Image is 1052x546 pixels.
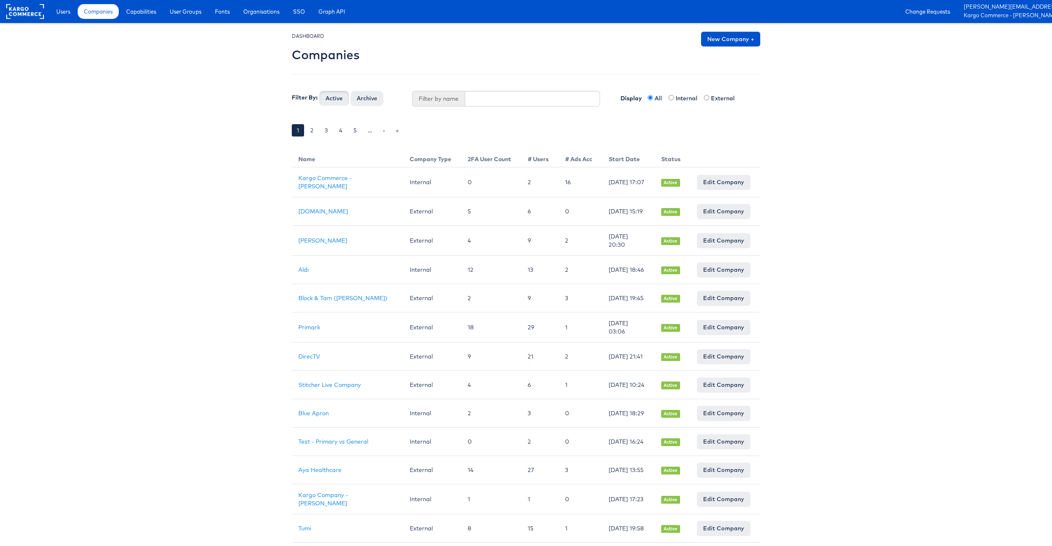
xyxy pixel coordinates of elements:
td: [DATE] 03:06 [602,312,655,342]
span: Active [661,266,680,274]
a: DirecTV [298,353,320,360]
a: 3 [320,124,333,136]
a: Graph API [312,4,351,19]
th: # Users [521,148,558,167]
td: 29 [521,312,558,342]
a: Edit Company [697,320,750,335]
a: Companies [78,4,119,19]
td: 16 [558,167,602,197]
td: 1 [461,484,521,514]
a: Edit Company [697,291,750,305]
a: 5 [348,124,362,136]
a: 1 [292,124,304,136]
td: 0 [558,197,602,226]
td: 0 [558,399,602,428]
th: 2FA User Count [461,148,521,167]
td: 14 [461,456,521,484]
a: Edit Company [697,434,750,449]
td: 2 [558,256,602,284]
span: Active [661,410,680,418]
a: Capabilities [120,4,162,19]
a: 2 [305,124,318,136]
span: Users [56,7,70,16]
a: Edit Company [697,349,750,364]
td: [DATE] 20:30 [602,226,655,256]
a: » [391,124,404,136]
a: › [378,124,390,136]
a: SSO [287,4,311,19]
td: 1 [558,371,602,399]
a: [PERSON_NAME] [298,237,347,244]
td: [DATE] 15:19 [602,197,655,226]
td: Internal [403,256,461,284]
td: [DATE] 18:46 [602,256,655,284]
td: 2 [461,399,521,428]
td: [DATE] 19:58 [602,514,655,543]
a: Edit Company [697,406,750,421]
span: Active [661,353,680,361]
td: 13 [521,256,558,284]
span: Active [661,237,680,245]
a: 4 [334,124,347,136]
td: 15 [521,514,558,543]
td: 3 [521,399,558,428]
td: External [403,371,461,399]
a: Fonts [209,4,236,19]
td: [DATE] 16:24 [602,428,655,456]
th: Start Date [602,148,655,167]
a: Organisations [237,4,286,19]
a: Primark [298,324,320,331]
td: 1 [521,484,558,514]
td: 1 [558,312,602,342]
td: 21 [521,342,558,371]
a: [PERSON_NAME][EMAIL_ADDRESS][PERSON_NAME][DOMAIN_NAME] [964,3,1046,12]
span: Active [661,467,680,474]
a: Blue Apron [298,409,329,417]
a: Test - Primary vs General [298,438,368,445]
span: Fonts [215,7,230,16]
td: 4 [461,371,521,399]
td: 9 [521,226,558,256]
span: Active [661,496,680,504]
td: 4 [461,226,521,256]
a: Edit Company [697,492,750,507]
h2: Companies [292,48,360,62]
th: Status [655,148,690,167]
span: Graph API [318,7,345,16]
a: Edit Company [697,175,750,190]
td: 2 [558,342,602,371]
td: 5 [461,197,521,226]
td: External [403,284,461,312]
td: 0 [461,428,521,456]
a: Edit Company [697,204,750,219]
td: 0 [461,167,521,197]
a: New Company + [701,32,760,46]
th: # Ads Acc [558,148,602,167]
span: Companies [84,7,113,16]
span: Active [661,525,680,533]
span: Active [661,324,680,332]
a: Edit Company [697,233,750,248]
a: … [363,124,377,136]
td: Internal [403,484,461,514]
small: DASHBOARD [292,33,324,39]
td: External [403,514,461,543]
span: Active [661,438,680,446]
label: All [655,94,667,102]
td: [DATE] 13:55 [602,456,655,484]
td: External [403,342,461,371]
a: Stitcher Live Company [298,381,361,389]
td: [DATE] 17:07 [602,167,655,197]
td: 1 [558,514,602,543]
label: Internal [676,94,702,102]
a: Change Requests [899,4,956,19]
a: [DOMAIN_NAME] [298,208,348,215]
label: Display [612,91,646,102]
span: Organisations [243,7,279,16]
td: 3 [558,456,602,484]
td: Internal [403,428,461,456]
th: Company Type [403,148,461,167]
td: [DATE] 19:45 [602,284,655,312]
td: External [403,456,461,484]
span: Active [661,208,680,216]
